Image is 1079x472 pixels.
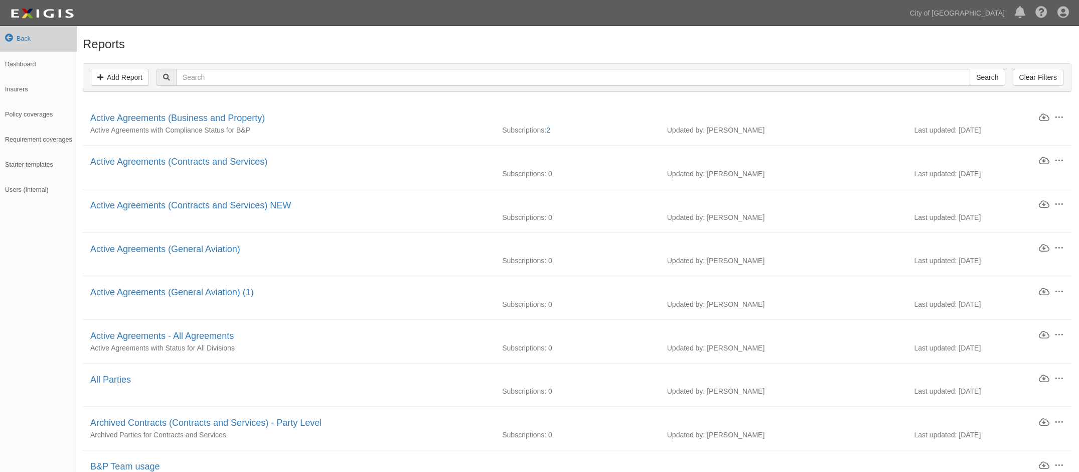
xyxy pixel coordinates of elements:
[90,113,265,123] a: Active Agreements (Business and Property)
[90,156,1038,169] div: Active Agreements (Contracts and Services)
[495,430,660,440] div: Subscriptions: 0
[660,125,907,135] div: Updated by: [PERSON_NAME]
[1038,199,1050,210] a: Download
[90,243,1038,256] div: Active Agreements (General Aviation)
[83,430,495,440] div: Archived Parties for Contracts and Services
[90,461,160,471] a: B&P Team usage
[907,256,1072,266] div: Last updated: [DATE]
[495,169,660,179] div: Subscriptions: 0
[660,299,907,309] div: Updated by: [PERSON_NAME]
[907,212,1072,222] div: Last updated: [DATE]
[1038,243,1050,254] a: Download
[90,286,1038,299] div: Active Agreements (General Aviation) (1)
[970,69,1005,86] input: Search
[90,199,1038,212] div: Active Agreements (Contracts and Services) NEW
[90,375,131,385] a: All Parties
[495,125,660,135] div: Subscriptions:
[660,256,907,266] div: Updated by: [PERSON_NAME]
[90,418,322,428] a: Archived Contracts (Contracts and Services) - Party Level
[90,244,240,254] a: Active Agreements (General Aviation)
[660,169,907,179] div: Updated by: [PERSON_NAME]
[1038,374,1050,385] a: Download
[1038,460,1050,471] a: Download
[83,38,1071,51] h1: Reports
[83,343,495,353] div: Active Agreements with Status for All Divisions
[90,331,234,341] a: Active Agreements - All Agreements
[907,386,1072,396] div: Last updated: [DATE]
[90,112,1038,125] div: Active Agreements (Business and Property)
[91,69,149,86] a: Add Report
[90,330,1038,343] div: Active Agreements - All Agreements
[1038,112,1050,124] a: Download
[660,430,907,440] div: Updated by: [PERSON_NAME]
[90,287,254,297] a: Active Agreements (General Aviation) (1)
[1013,69,1063,86] a: Clear Filters
[495,343,660,353] div: Subscriptions: 0
[660,386,907,396] div: Updated by: [PERSON_NAME]
[176,69,970,86] input: Search
[907,430,1072,440] div: Last updated: [DATE]
[90,200,291,210] a: Active Agreements (Contracts and Services) NEW
[660,212,907,222] div: Updated by: [PERSON_NAME]
[495,256,660,266] div: Subscriptions: 0
[907,125,1072,135] div: Last updated: [DATE]
[907,299,1072,309] div: Last updated: [DATE]
[905,3,1010,23] a: City of [GEOGRAPHIC_DATA]
[83,125,495,135] div: Active Agreements with Compliance Status for B&P
[907,343,1072,353] div: Last updated: [DATE]
[495,212,660,222] div: Subscriptions: 0
[907,169,1072,179] div: Last updated: [DATE]
[1038,287,1050,298] a: Download
[546,126,550,134] a: 2
[660,343,907,353] div: Updated by: [PERSON_NAME]
[1035,7,1047,19] i: Help Center - Complianz
[90,417,1038,430] div: Archived Contracts (Contracts and Services) - Party Level
[90,374,1038,387] div: All Parties
[495,386,660,396] div: Subscriptions: 0
[8,5,77,23] img: logo-5460c22ac91f19d4615b14bd174203de0afe785f0fc80cf4dbbc73dc1793850b.png
[1038,417,1050,428] a: Download
[90,157,267,167] a: Active Agreements (Contracts and Services)
[1038,330,1050,341] a: Download
[495,299,660,309] div: Subscriptions: 0
[1038,156,1050,167] a: Download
